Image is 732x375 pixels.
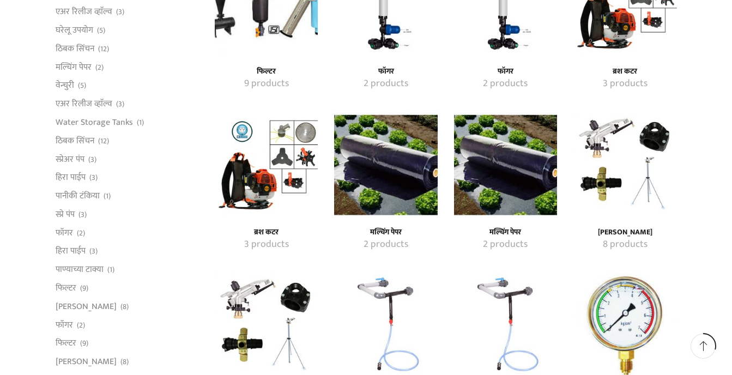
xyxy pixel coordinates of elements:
span: (5) [78,80,86,91]
img: मल्चिंग पेपर [454,113,557,216]
a: Visit product category फॉगर [466,77,545,91]
a: Visit product category ब्रश कटर [585,67,664,76]
mark: 8 products [603,238,648,252]
a: फॉगर [56,316,73,334]
a: एअर रिलीज व्हाॅल्व [56,95,112,113]
a: Visit product category रेन गन [573,113,676,216]
span: (3) [116,99,124,110]
a: Visit product category फॉगर [346,67,425,76]
mark: 3 products [603,77,648,91]
span: (3) [88,154,96,165]
a: हिरा पाईप [56,242,86,261]
a: [PERSON_NAME] [56,353,117,371]
a: स्प्रेअर पंप [56,150,84,168]
a: Visit product category मल्चिंग पेपर [334,113,437,216]
a: पाण्याच्या टाक्या [56,261,104,279]
h4: [PERSON_NAME] [585,228,664,237]
a: Visit product category ब्रश कटर [227,238,306,252]
span: (3) [89,246,98,257]
span: (3) [116,7,124,17]
h4: ब्रश कटर [585,67,664,76]
a: [PERSON_NAME] [56,297,117,316]
a: फिल्टर [56,279,76,297]
span: (2) [77,228,85,239]
mark: 2 products [483,238,528,252]
mark: 9 products [244,77,289,91]
a: हिरा पाईप [56,168,86,187]
a: Visit product category रेन गन [585,238,664,252]
span: (2) [95,62,104,73]
span: (1) [104,191,111,202]
a: फॉगर [56,223,73,242]
span: (8) [120,356,129,367]
a: Visit product category ब्रश कटर [585,77,664,91]
a: Visit product category ब्रश कटर [215,113,318,216]
mark: 3 products [244,238,289,252]
h4: मल्चिंग पेपर [466,228,545,237]
h4: फॉगर [466,67,545,76]
a: ठिबक सिंचन [56,39,94,58]
span: (1) [137,117,144,128]
span: (3) [89,172,98,183]
span: (9) [80,338,88,349]
span: (5) [97,25,105,36]
mark: 2 products [483,77,528,91]
a: Visit product category मल्चिंग पेपर [466,238,545,252]
a: एअर रिलीज व्हाॅल्व [56,3,112,21]
a: फिल्टर [56,334,76,353]
h4: फॉगर [346,67,425,76]
span: (1) [107,264,114,275]
a: Visit product category मल्चिंग पेपर [346,238,425,252]
span: (9) [80,283,88,294]
a: ठिबक सिंचन [56,131,94,150]
img: रेन गन [573,113,676,216]
h4: ब्रश कटर [227,228,306,237]
span: (12) [98,136,109,147]
span: (8) [120,301,129,312]
a: Visit product category फिल्टर [227,77,306,91]
img: ब्रश कटर [215,113,318,216]
a: Visit product category मल्चिंग पेपर [466,228,545,237]
a: वेन्चुरी [56,76,74,95]
img: मल्चिंग पेपर [334,113,437,216]
span: (3) [78,209,87,220]
h4: फिल्टर [227,67,306,76]
span: (12) [98,44,109,55]
a: Visit product category मल्चिंग पेपर [454,113,557,216]
a: Visit product category मल्चिंग पेपर [346,228,425,237]
a: मल्चिंग पेपर [56,58,92,76]
a: Visit product category ब्रश कटर [227,228,306,237]
a: Visit product category फॉगर [466,67,545,76]
a: Water Storage Tanks [56,113,133,131]
mark: 2 products [364,238,408,252]
a: Visit product category रेन गन [585,228,664,237]
h4: मल्चिंग पेपर [346,228,425,237]
span: (2) [77,320,85,331]
a: पानीकी टंकिया [56,187,100,205]
a: Visit product category फॉगर [346,77,425,91]
mark: 2 products [364,77,408,91]
a: स्प्रे पंप [56,205,75,223]
a: Visit product category फिल्टर [227,67,306,76]
a: घरेलू उपयोग [56,21,93,40]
